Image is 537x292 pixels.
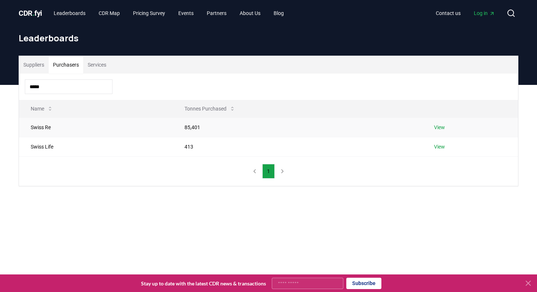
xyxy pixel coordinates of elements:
[33,9,35,18] span: .
[19,117,173,137] td: Swiss Re
[83,56,111,74] button: Services
[172,7,199,20] a: Events
[430,7,501,20] nav: Main
[19,137,173,156] td: Swiss Life
[19,32,518,44] h1: Leaderboards
[179,101,241,116] button: Tonnes Purchased
[19,9,42,18] span: CDR fyi
[49,56,83,74] button: Purchasers
[262,164,275,179] button: 1
[48,7,91,20] a: Leaderboards
[173,137,422,156] td: 413
[19,8,42,18] a: CDR.fyi
[173,117,422,137] td: 85,401
[268,7,290,20] a: Blog
[48,7,290,20] nav: Main
[430,7,466,20] a: Contact us
[434,124,445,131] a: View
[434,143,445,150] a: View
[19,56,49,74] button: Suppliers
[234,7,266,20] a: About Us
[468,7,501,20] a: Log in
[474,10,495,17] span: Log in
[93,7,126,20] a: CDR Map
[201,7,232,20] a: Partners
[127,7,171,20] a: Pricing Survey
[25,101,59,116] button: Name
